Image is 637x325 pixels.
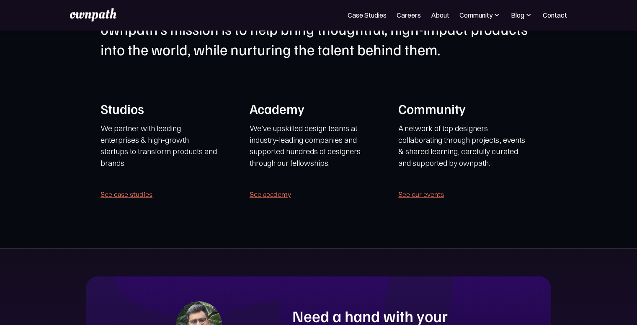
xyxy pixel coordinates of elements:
[398,188,444,200] a: See our events
[397,10,421,20] a: Careers
[543,10,567,20] a: Contact
[101,100,230,118] h1: Studios
[101,188,152,200] a: See case studies
[398,123,528,169] p: A network of top designers collaborating through projects, events & shared learning, carefully cu...
[250,188,291,200] a: See academy
[101,123,217,180] p: We partner with leading enterprises & high-growth startups to transform products and brands. ‍
[250,100,379,118] h1: Academy
[398,100,528,118] h1: Community
[459,10,501,20] div: Community
[511,10,533,20] div: Blog
[348,10,387,20] a: Case Studies
[250,123,379,169] p: We’ve upskilled design teams at industry-leading companies and supported hundreds of designers th...
[431,10,449,20] a: About
[459,10,493,20] div: Community
[511,10,524,20] div: Blog
[101,19,536,59] h1: ownpath’s mission is to help bring thoughtful, high-impact products into the world, while nurturi...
